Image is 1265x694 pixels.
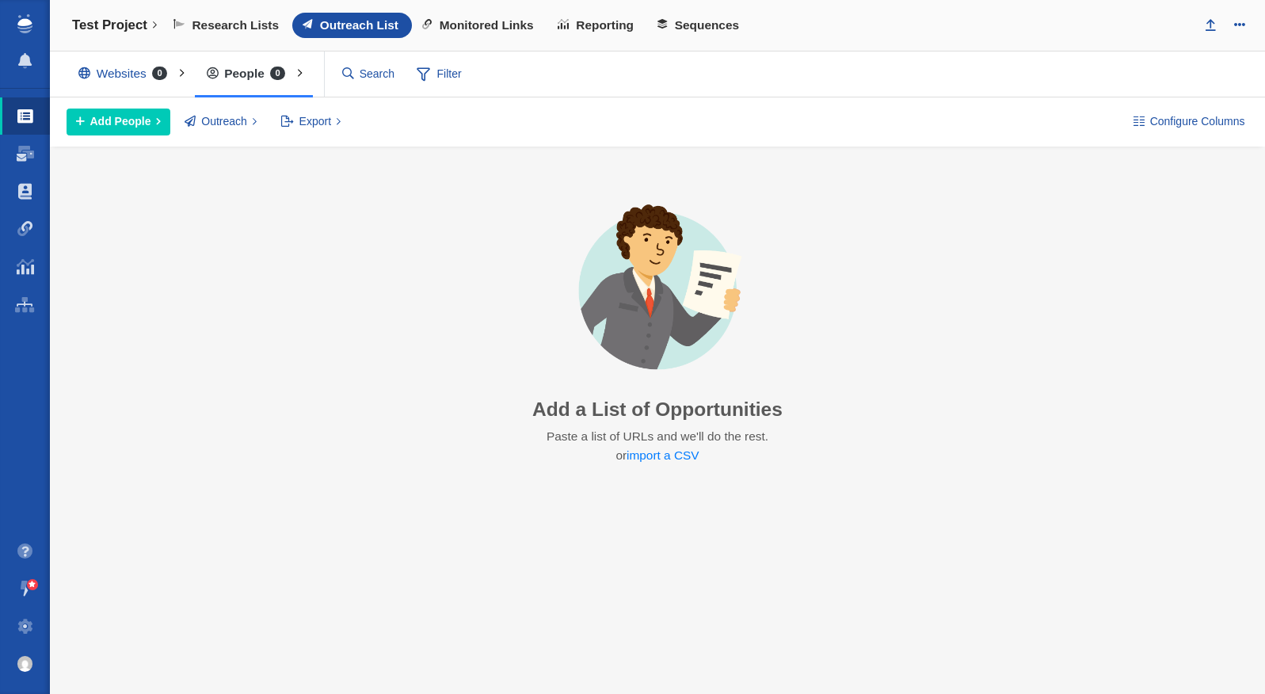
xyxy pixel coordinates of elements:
[152,67,168,80] span: 0
[292,13,412,38] a: Outreach List
[90,113,151,130] span: Add People
[440,18,534,32] span: Monitored Links
[176,109,266,135] button: Outreach
[201,113,247,130] span: Outreach
[1150,113,1245,130] span: Configure Columns
[67,55,186,92] div: Websites
[627,448,699,462] a: import a CSV
[544,191,771,386] img: avatar-import-list.png
[272,109,350,135] button: Export
[547,13,646,38] a: Reporting
[1124,109,1254,135] button: Configure Columns
[163,13,292,38] a: Research Lists
[336,60,402,88] input: Search
[675,18,739,32] span: Sequences
[320,18,398,32] span: Outreach List
[576,18,634,32] span: Reporting
[299,113,331,130] span: Export
[72,17,147,33] h4: Test Project
[67,109,170,135] button: Add People
[408,59,471,90] span: Filter
[192,18,280,32] span: Research Lists
[17,14,32,33] img: buzzstream_logo_iconsimple.png
[532,398,783,421] h3: Add a List of Opportunities
[17,656,33,672] img: 11a9b8c779f57ca999ffce8f8ad022bf
[545,427,770,466] p: Paste a list of URLs and we'll do the rest. or
[647,13,753,38] a: Sequences
[412,13,547,38] a: Monitored Links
